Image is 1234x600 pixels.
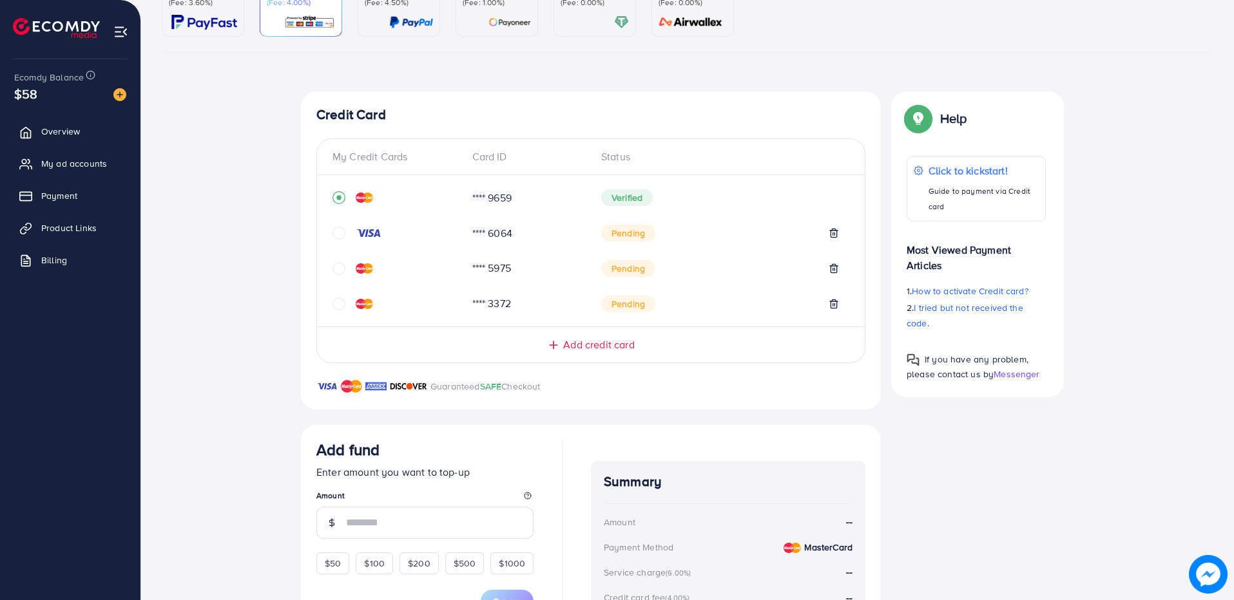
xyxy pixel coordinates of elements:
[784,543,801,553] img: credit
[41,254,67,267] span: Billing
[666,568,691,578] small: (6.00%)
[333,149,462,164] div: My Credit Cards
[601,260,655,277] span: Pending
[10,247,131,273] a: Billing
[907,107,930,130] img: Popup guide
[316,379,338,394] img: brand
[10,118,131,144] a: Overview
[804,541,853,554] strong: MasterCard
[488,15,531,30] img: card
[14,84,37,103] span: $58
[907,301,1023,330] span: I tried but not received the code.
[356,192,373,203] img: credit
[333,191,345,204] svg: record circle
[907,232,1046,273] p: Most Viewed Payment Articles
[1189,555,1228,594] img: image
[316,490,534,506] legend: Amount
[113,88,126,101] img: image
[940,111,967,126] p: Help
[929,163,1039,178] p: Click to kickstart!
[171,15,237,30] img: card
[113,24,128,39] img: menu
[430,379,541,394] p: Guaranteed Checkout
[333,227,345,239] svg: circle
[604,474,853,490] h4: Summary
[604,566,695,579] div: Service charge
[365,379,387,394] img: brand
[316,464,534,480] p: Enter amount you want to top-up
[614,15,629,30] img: card
[13,18,100,38] img: logo
[591,149,849,164] div: Status
[325,557,341,570] span: $50
[846,514,853,529] strong: --
[14,71,84,84] span: Ecomdy Balance
[41,157,107,170] span: My ad accounts
[907,353,1028,380] span: If you have any problem, please contact us by
[333,262,345,275] svg: circle
[601,295,655,312] span: Pending
[907,300,1046,331] p: 2.
[10,151,131,176] a: My ad accounts
[10,183,131,209] a: Payment
[389,15,433,30] img: card
[41,221,97,234] span: Product Links
[480,380,502,393] span: SAFE
[601,225,655,241] span: Pending
[41,125,80,138] span: Overview
[499,557,525,570] span: $1000
[333,297,345,310] svg: circle
[604,541,673,554] div: Payment Method
[563,337,634,352] span: Add credit card
[364,557,385,570] span: $100
[408,557,430,570] span: $200
[356,228,381,238] img: credit
[912,285,1028,297] span: How to activate Credit card?
[284,15,335,30] img: card
[846,565,853,579] strong: --
[10,215,131,241] a: Product Links
[907,353,920,366] img: Popup guide
[356,263,373,274] img: credit
[356,299,373,309] img: credit
[316,107,865,123] h4: Credit Card
[929,183,1039,214] p: Guide to payment via Credit card
[462,149,592,164] div: Card ID
[316,440,380,459] h3: Add fund
[390,379,427,394] img: brand
[41,189,77,202] span: Payment
[994,368,1039,380] span: Messenger
[655,15,727,30] img: card
[341,379,362,394] img: brand
[907,283,1046,299] p: 1.
[454,557,476,570] span: $500
[601,189,653,206] span: Verified
[604,516,635,529] div: Amount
